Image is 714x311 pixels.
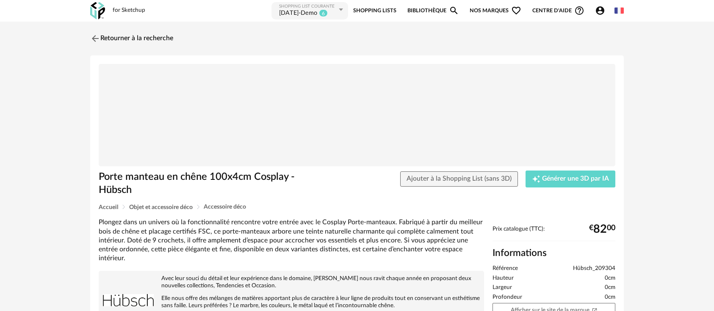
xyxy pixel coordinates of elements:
div: Breadcrumb [99,204,615,210]
div: Sept11-Demo [279,9,317,18]
div: Plongez dans un univers où la fonctionnalité rencontre votre entrée avec le Cosplay Porte-manteau... [99,218,484,263]
span: Générer une 3D par IA [542,176,609,182]
div: for Sketchup [113,7,145,14]
a: Retourner à la recherche [90,29,173,48]
span: Creation icon [532,175,540,183]
span: Accueil [99,204,118,210]
span: Référence [493,265,518,272]
span: Hauteur [493,275,514,282]
h1: Porte manteau en chêne 100x4cm Cosplay - Hübsch [99,171,309,196]
span: Ajouter à la Shopping List (sans 3D) [407,175,512,182]
span: 0cm [605,294,615,301]
img: fr [614,6,624,15]
span: Hübsch_209304 [573,265,615,272]
button: Creation icon Générer une 3D par IA [526,171,615,187]
img: OXP [90,2,105,19]
span: Magnify icon [449,6,459,16]
div: € 00 [589,226,615,233]
span: Heart Outline icon [511,6,521,16]
span: 0cm [605,284,615,292]
span: Centre d'aideHelp Circle Outline icon [532,6,584,16]
p: Avec leur souci du détail et leur expérience dans le domaine, [PERSON_NAME] nous ravit chaque ann... [103,275,480,289]
span: Largeur [493,284,512,292]
div: Shopping List courante [279,4,337,9]
a: BibliothèqueMagnify icon [407,1,459,20]
span: 82 [593,226,607,233]
span: 0cm [605,275,615,282]
span: Nos marques [470,1,521,20]
span: Account Circle icon [595,6,609,16]
span: Help Circle Outline icon [574,6,584,16]
span: Profondeur [493,294,522,301]
div: Prix catalogue (TTC): [493,226,615,241]
span: Account Circle icon [595,6,605,16]
h2: Informations [493,247,615,259]
sup: 6 [319,9,328,17]
p: Elle nous offre des mélanges de matières apportant plus de caractère à leur ligne de produits tou... [103,295,480,309]
span: Accessoire déco [204,204,246,210]
span: Objet et accessoire déco [129,204,193,210]
a: Shopping Lists [353,1,396,20]
img: svg+xml;base64,PHN2ZyB3aWR0aD0iMjQiIGhlaWdodD0iMjQiIHZpZXdCb3g9IjAgMCAyNCAyNCIgZmlsbD0ibm9uZSIgeG... [90,33,100,44]
img: Product pack shot [99,64,615,167]
button: Ajouter à la Shopping List (sans 3D) [400,171,518,187]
